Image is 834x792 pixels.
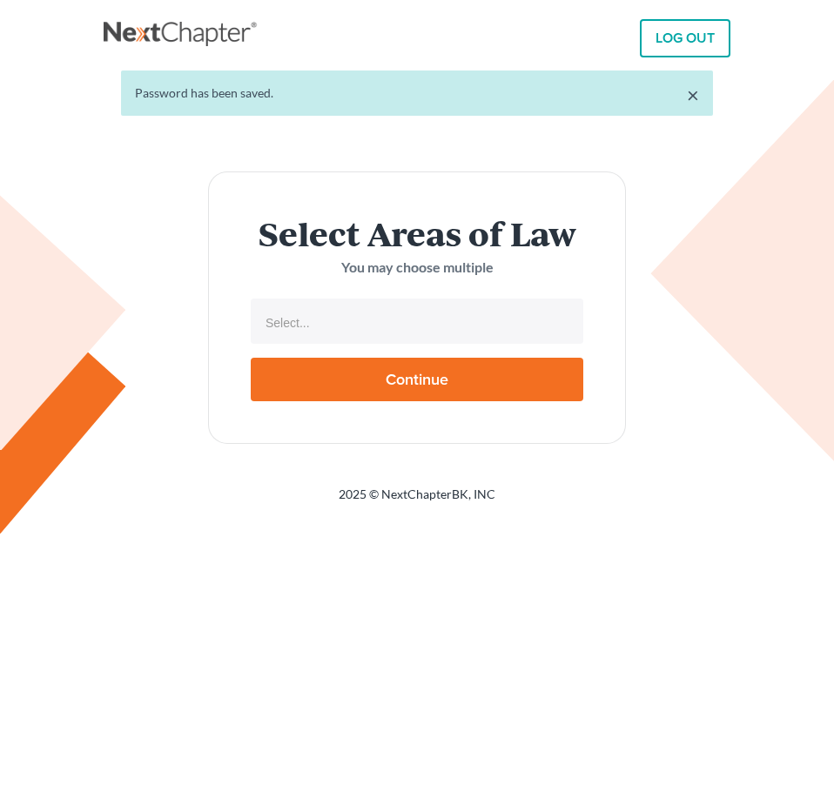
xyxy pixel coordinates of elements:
[640,19,730,57] a: LOG OUT
[251,358,583,401] input: Continue
[251,258,583,278] p: You may choose multiple
[104,486,730,517] div: 2025 © NextChapterBK, INC
[135,84,699,102] div: Password has been saved.
[251,214,583,251] h2: Select Areas of Law
[687,84,699,105] a: ×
